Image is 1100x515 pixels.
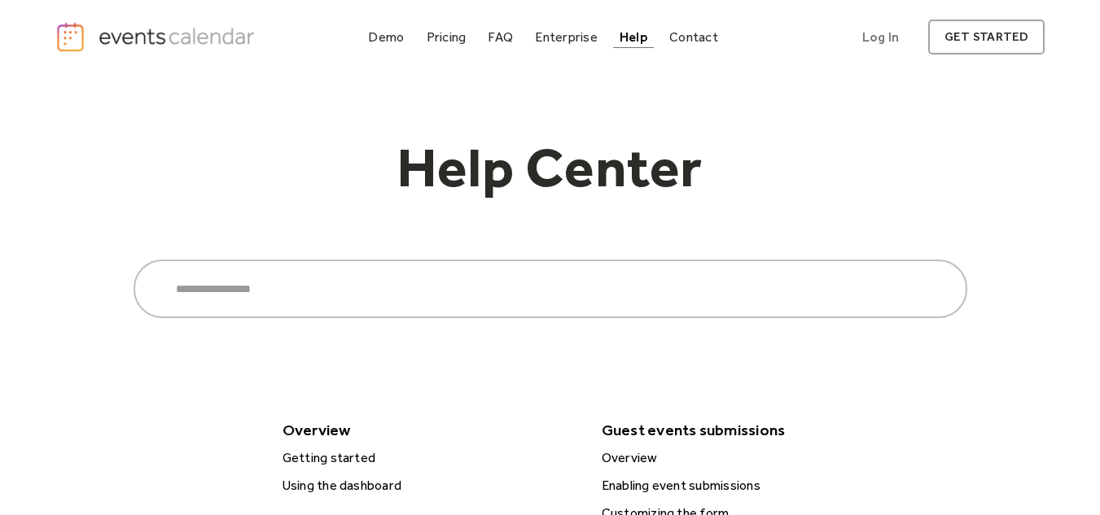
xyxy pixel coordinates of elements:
div: Guest events submissions [594,416,900,444]
a: Pricing [420,26,473,48]
div: Using the dashboard [278,475,582,496]
div: Overview [597,447,901,469]
a: Getting started [276,447,582,469]
div: Enterprise [535,33,597,41]
a: home [55,21,259,53]
div: Overview [274,416,581,444]
h1: Help Center [322,139,778,211]
div: Getting started [278,447,582,469]
a: Contact [663,26,725,48]
a: Log In [846,20,915,55]
a: get started [928,20,1045,55]
div: Pricing [427,33,467,41]
a: Enabling event submissions [595,475,901,496]
a: Using the dashboard [276,475,582,496]
div: Contact [669,33,718,41]
div: Help [620,33,647,41]
div: FAQ [488,33,513,41]
a: Help [613,26,654,48]
a: Enterprise [528,26,603,48]
div: Enabling event submissions [597,475,901,496]
a: Overview [595,447,901,469]
a: FAQ [481,26,519,48]
div: Demo [368,33,404,41]
a: Demo [362,26,410,48]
